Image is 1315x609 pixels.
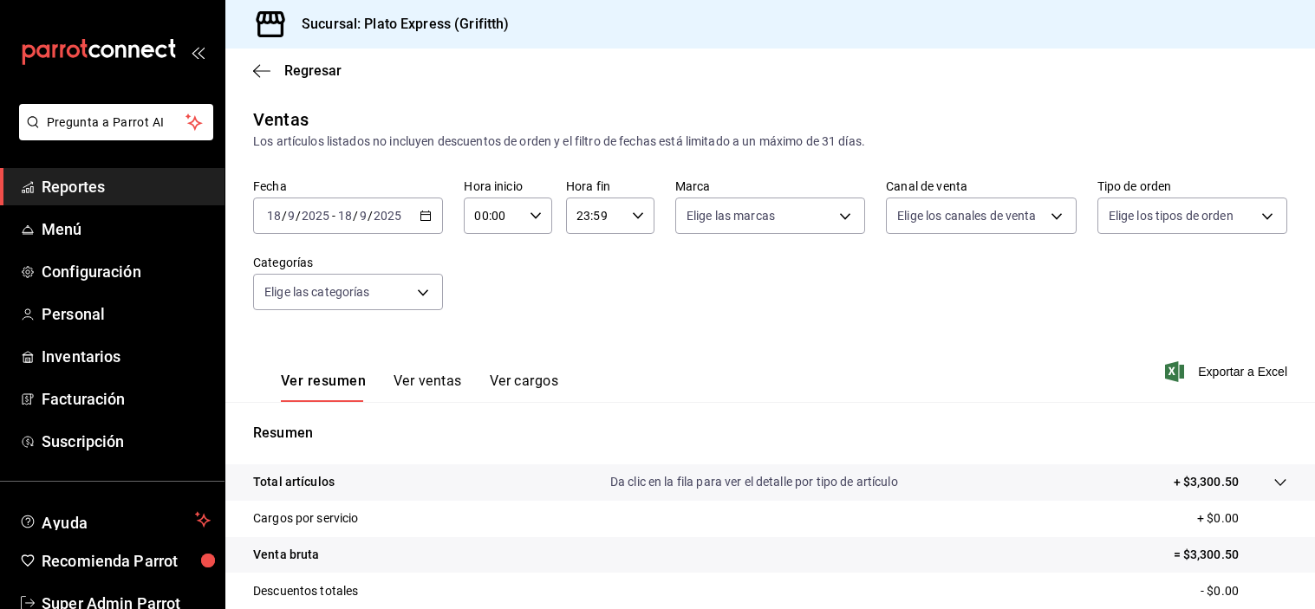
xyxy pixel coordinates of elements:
[566,180,654,192] label: Hora fin
[253,473,335,491] p: Total artículos
[191,45,205,59] button: open_drawer_menu
[253,107,309,133] div: Ventas
[288,14,509,35] h3: Sucursal: Plato Express (Grifitth)
[359,209,368,223] input: --
[264,283,370,301] span: Elige las categorías
[19,104,213,140] button: Pregunta a Parrot AI
[42,430,211,453] span: Suscripción
[253,423,1287,444] p: Resumen
[42,387,211,411] span: Facturación
[253,180,443,192] label: Fecha
[1097,180,1287,192] label: Tipo de orden
[368,209,373,223] span: /
[253,133,1287,151] div: Los artículos listados no incluyen descuentos de orden y el filtro de fechas está limitado a un m...
[47,113,186,132] span: Pregunta a Parrot AI
[42,302,211,326] span: Personal
[353,209,358,223] span: /
[253,546,319,564] p: Venta bruta
[42,217,211,241] span: Menú
[332,209,335,223] span: -
[337,209,353,223] input: --
[1174,473,1239,491] p: + $3,300.50
[464,180,552,192] label: Hora inicio
[301,209,330,223] input: ----
[897,207,1036,224] span: Elige los canales de venta
[253,582,358,600] p: Descuentos totales
[610,473,898,491] p: Da clic en la fila para ver el detalle por tipo de artículo
[675,180,865,192] label: Marca
[253,509,359,528] p: Cargos por servicio
[296,209,301,223] span: /
[1109,207,1234,224] span: Elige los tipos de orden
[266,209,282,223] input: --
[42,175,211,198] span: Reportes
[42,549,211,573] span: Recomienda Parrot
[281,373,558,402] div: navigation tabs
[12,126,213,144] a: Pregunta a Parrot AI
[282,209,287,223] span: /
[253,62,342,79] button: Regresar
[490,373,559,402] button: Ver cargos
[253,256,443,269] label: Categorías
[287,209,296,223] input: --
[1169,361,1287,382] button: Exportar a Excel
[42,509,188,530] span: Ayuda
[284,62,342,79] span: Regresar
[687,207,775,224] span: Elige las marcas
[1201,582,1287,600] p: - $0.00
[1197,509,1287,528] p: + $0.00
[281,373,366,402] button: Ver resumen
[42,260,211,283] span: Configuración
[1174,546,1287,564] p: = $3,300.50
[886,180,1076,192] label: Canal de venta
[373,209,402,223] input: ----
[42,345,211,368] span: Inventarios
[394,373,462,402] button: Ver ventas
